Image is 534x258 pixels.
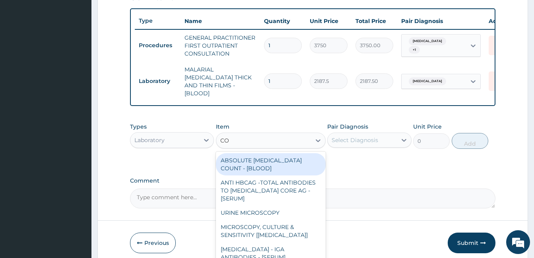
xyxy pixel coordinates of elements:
th: Type [135,13,181,28]
span: [MEDICAL_DATA] [409,37,446,45]
button: Previous [130,233,176,253]
div: Minimize live chat window [130,4,150,23]
th: Actions [485,13,524,29]
label: Unit Price [413,123,442,131]
span: + 1 [409,46,420,54]
td: Laboratory [135,74,181,89]
div: Chat with us now [41,44,134,55]
th: Total Price [351,13,397,29]
div: ABSOLUTE [MEDICAL_DATA] COUNT - [BLOOD] [216,153,326,175]
div: Laboratory [134,136,165,144]
span: We're online! [46,78,110,158]
div: URINE MICROSCOPY [216,206,326,220]
label: Pair Diagnosis [327,123,368,131]
img: d_794563401_company_1708531726252_794563401 [15,40,32,60]
span: [MEDICAL_DATA] [409,77,446,85]
td: GENERAL PRACTITIONER FIRST OUTPATIENT CONSULTATION [181,30,260,62]
th: Unit Price [306,13,351,29]
button: Submit [448,233,495,253]
div: Select Diagnosis [332,136,378,144]
label: Types [130,123,147,130]
th: Pair Diagnosis [397,13,485,29]
button: Add [452,133,488,149]
th: Name [181,13,260,29]
label: Comment [130,177,495,184]
th: Quantity [260,13,306,29]
td: MALARIAL [MEDICAL_DATA] THICK AND THIN FILMS - [BLOOD] [181,62,260,101]
textarea: Type your message and hit 'Enter' [4,173,151,201]
label: Item [216,123,229,131]
div: ANTI HBCAG -TOTAL ANTIBODIES TO [MEDICAL_DATA] CORE AG - [SERUM] [216,175,326,206]
div: MICROSCOPY, CULTURE & SENSITIVITY [[MEDICAL_DATA]] [216,220,326,242]
td: Procedures [135,38,181,53]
